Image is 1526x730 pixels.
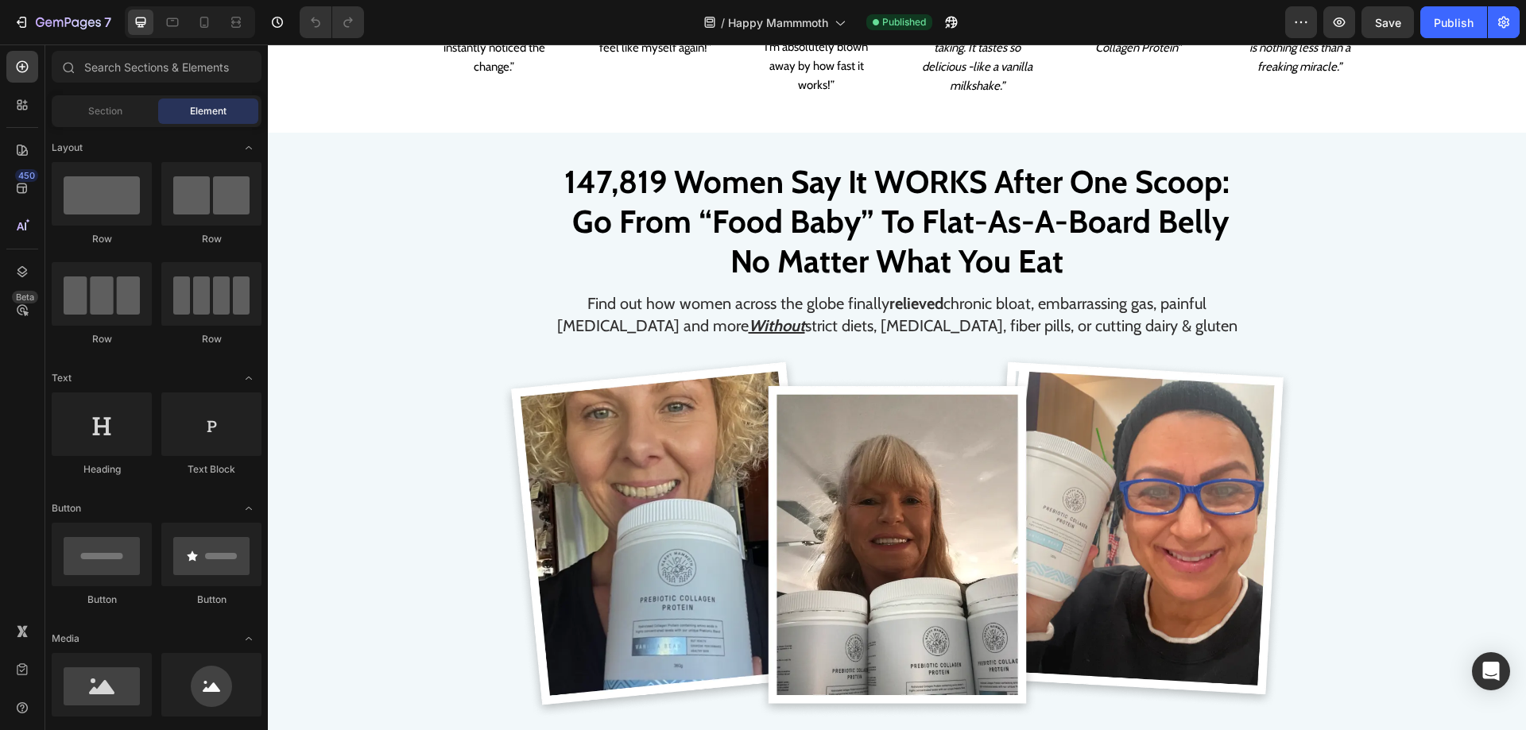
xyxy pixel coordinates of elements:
span: Toggle open [236,365,261,391]
span: Happy Mammmoth [728,14,828,31]
span: Media [52,632,79,646]
div: Row [52,232,152,246]
input: Search Sections & Elements [52,51,261,83]
span: Toggle open [236,135,261,160]
strong: relieved [622,249,676,268]
span: Published [882,15,926,29]
span: Toggle open [236,496,261,521]
p: 7 [104,13,111,32]
div: Heading [52,462,152,477]
span: Layout [52,141,83,155]
div: 450 [15,169,38,182]
div: Publish [1434,14,1474,31]
div: Button [161,593,261,607]
div: Undo/Redo [300,6,364,38]
div: Open Intercom Messenger [1472,652,1510,690]
div: Row [52,332,152,346]
span: Toggle open [236,626,261,651]
p: Find out how women across the globe finally chronic bloat, embarrassing gas, painful [MEDICAL_DAT... [281,248,978,292]
p: 147,819 Women Say It WORKS After One Scoop: Go From “Food Baby” To Flat-As-A-Board Belly No Matte... [281,118,978,237]
span: Text [52,371,72,385]
span: Section [88,104,122,118]
div: Button [52,593,152,607]
button: Publish [1420,6,1487,38]
img: gempages_566703941249663937-48fbfb99-ef30-4da6-9135-21056eae92c0.webp [232,310,1027,676]
span: / [721,14,725,31]
div: Row [161,232,261,246]
button: Save [1361,6,1414,38]
iframe: Design area [268,44,1526,730]
button: 7 [6,6,118,38]
span: Button [52,501,81,516]
span: Element [190,104,227,118]
div: Beta [12,291,38,303]
span: Save [1375,16,1401,29]
div: Row [161,332,261,346]
u: Without [481,272,537,291]
div: Text Block [161,462,261,477]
